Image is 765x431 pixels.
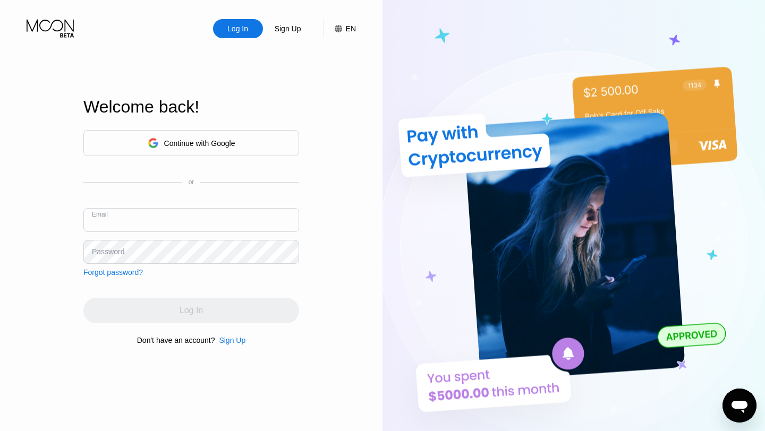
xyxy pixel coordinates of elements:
[226,23,249,34] div: Log In
[263,19,313,38] div: Sign Up
[92,247,124,256] div: Password
[213,19,263,38] div: Log In
[83,97,299,117] div: Welcome back!
[137,336,215,344] div: Don't have an account?
[722,389,756,423] iframe: Button to launch messaging window
[83,130,299,156] div: Continue with Google
[215,336,245,344] div: Sign Up
[324,19,356,38] div: EN
[189,178,194,186] div: or
[346,24,356,33] div: EN
[83,268,143,277] div: Forgot password?
[92,211,108,218] div: Email
[164,139,235,148] div: Continue with Google
[219,336,245,344] div: Sign Up
[274,23,302,34] div: Sign Up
